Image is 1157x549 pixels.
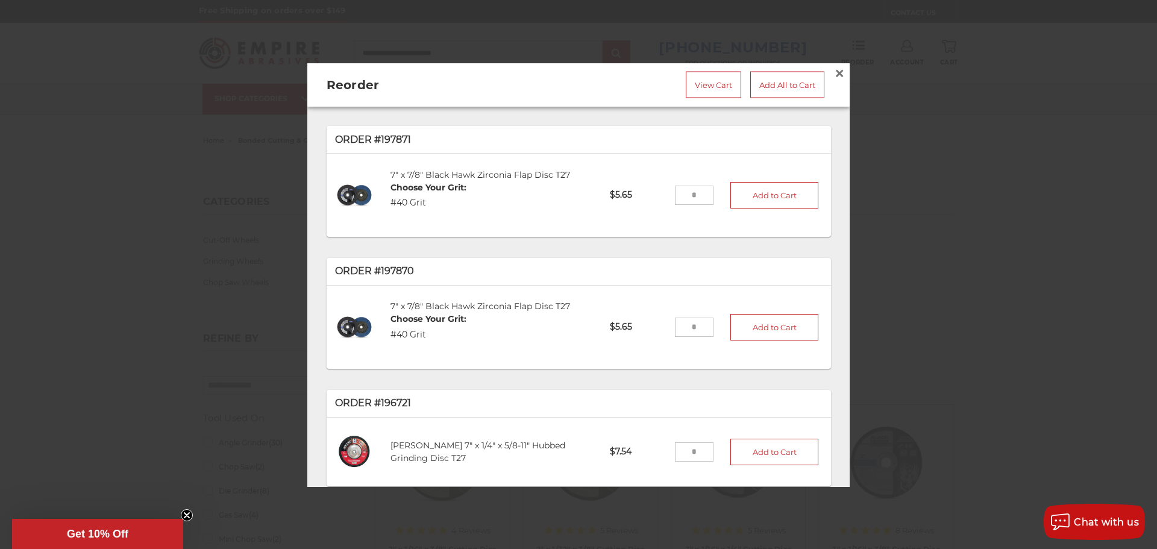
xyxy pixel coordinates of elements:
span: Chat with us [1074,516,1139,528]
dd: #40 Grit [390,196,466,209]
button: Add to Cart [730,181,818,208]
span: Get 10% Off [67,528,128,540]
p: Order #196721 [335,396,823,410]
a: Add All to Cart [750,71,824,98]
button: Close teaser [181,509,193,521]
div: Get 10% OffClose teaser [12,519,183,549]
button: Add to Cart [730,313,818,340]
dt: Choose Your Grit: [390,181,466,193]
span: × [834,61,845,84]
button: Chat with us [1044,504,1145,540]
button: Add to Cart [730,438,818,465]
p: Order #197870 [335,264,823,278]
dt: Choose Your Grit: [390,313,466,325]
a: View Cart [686,71,741,98]
img: Mercer 7 [335,432,374,471]
a: Close [830,63,849,83]
img: 7 [335,175,374,215]
a: [PERSON_NAME] 7" x 1/4" x 5/8-11" Hubbed Grinding Disc T27 [390,439,565,463]
img: 7 [335,307,374,347]
p: $5.65 [601,180,674,210]
a: 7" x 7/8" Black Hawk Zirconia Flap Disc T27 [390,169,570,180]
h2: Reorder [327,75,525,93]
p: $5.65 [601,312,674,342]
p: $7.54 [601,437,674,466]
dd: #40 Grit [390,328,466,341]
a: 7" x 7/8" Black Hawk Zirconia Flap Disc T27 [390,301,570,312]
p: Order #197871 [335,132,823,146]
